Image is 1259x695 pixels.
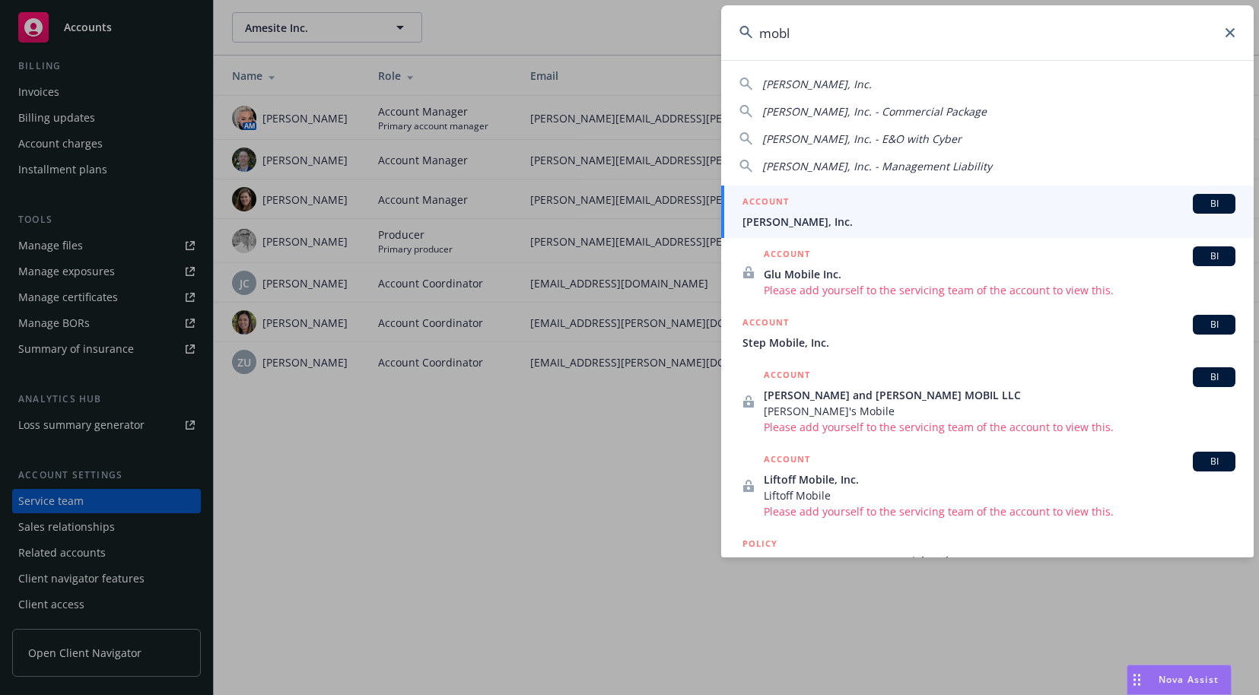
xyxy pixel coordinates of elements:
span: [PERSON_NAME], Inc. - Commercial Package [742,553,1235,569]
h5: ACCOUNT [742,315,789,333]
span: Liftoff Mobile [764,487,1235,503]
button: Nova Assist [1127,665,1232,695]
div: Drag to move [1127,665,1146,694]
span: BI [1199,370,1229,384]
a: ACCOUNTBIStep Mobile, Inc. [721,306,1254,359]
span: BI [1199,455,1229,468]
span: [PERSON_NAME], Inc. - Commercial Package [762,104,987,119]
span: Glu Mobile Inc. [764,266,1235,282]
span: Nova Assist [1159,673,1219,686]
span: [PERSON_NAME]'s Mobile [764,403,1235,419]
h5: ACCOUNT [742,194,789,212]
h5: ACCOUNT [764,246,810,265]
span: Step Mobile, Inc. [742,335,1235,351]
span: Liftoff Mobile, Inc. [764,471,1235,487]
span: BI [1199,249,1229,263]
a: ACCOUNTBI[PERSON_NAME] and [PERSON_NAME] MOBIL LLC[PERSON_NAME]'s MobilePlease add yourself to th... [721,359,1254,443]
span: Please add yourself to the servicing team of the account to view this. [764,503,1235,519]
a: POLICY[PERSON_NAME], Inc. - Commercial Package [721,528,1254,593]
a: ACCOUNTBIGlu Mobile Inc.Please add yourself to the servicing team of the account to view this. [721,238,1254,306]
span: [PERSON_NAME], Inc. [762,77,872,91]
input: Search... [721,5,1254,60]
h5: POLICY [742,536,777,551]
span: [PERSON_NAME], Inc. - E&O with Cyber [762,132,962,146]
span: [PERSON_NAME], Inc. - Management Liability [762,159,992,173]
span: Please add yourself to the servicing team of the account to view this. [764,282,1235,298]
a: ACCOUNTBILiftoff Mobile, Inc.Liftoff MobilePlease add yourself to the servicing team of the accou... [721,443,1254,528]
span: BI [1199,318,1229,332]
h5: ACCOUNT [764,452,810,470]
span: [PERSON_NAME] and [PERSON_NAME] MOBIL LLC [764,387,1235,403]
span: Please add yourself to the servicing team of the account to view this. [764,419,1235,435]
span: [PERSON_NAME], Inc. [742,214,1235,230]
h5: ACCOUNT [764,367,810,386]
a: ACCOUNTBI[PERSON_NAME], Inc. [721,186,1254,238]
span: BI [1199,197,1229,211]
